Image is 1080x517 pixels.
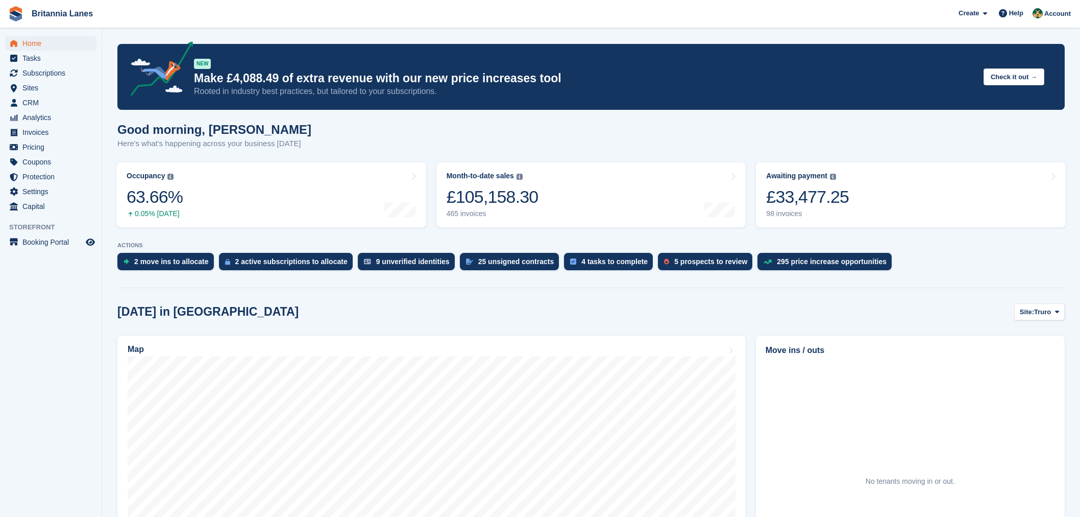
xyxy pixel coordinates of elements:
[167,174,174,180] img: icon-info-grey-7440780725fd019a000dd9b08b2336e03edf1995a4989e88bcd33f0948082b44.svg
[1044,9,1071,19] span: Account
[22,235,84,249] span: Booking Portal
[117,138,311,150] p: Here's what's happening across your business [DATE]
[128,345,144,354] h2: Map
[959,8,979,18] span: Create
[134,257,209,266] div: 2 move ins to allocate
[757,253,897,275] a: 295 price increase opportunities
[22,66,84,80] span: Subscriptions
[664,258,669,265] img: prospect-51fa495bee0391a8d652442698ab0144808aea92771e9ea1ae160a38d050c398.svg
[764,260,772,264] img: price_increase_opportunities-93ffe204e8149a01c8c9dc8f82e8f89637d9d84a8eef4429ea346261dce0b2c0.svg
[28,5,97,22] a: Britannia Lanes
[1014,303,1065,320] button: Site: Truro
[376,257,450,266] div: 9 unverified identities
[127,209,183,218] div: 0.05% [DATE]
[447,209,538,218] div: 465 invoices
[866,476,955,487] div: No tenants moving in or out.
[447,186,538,207] div: £105,158.30
[22,51,84,65] span: Tasks
[8,6,23,21] img: stora-icon-8386f47178a22dfd0bd8f6a31ec36ba5ce8667c1dd55bd0f319d3a0aa187defe.svg
[84,236,96,248] a: Preview store
[5,125,96,139] a: menu
[22,36,84,51] span: Home
[122,41,193,100] img: price-adjustments-announcement-icon-8257ccfd72463d97f412b2fc003d46551f7dbcb40ab6d574587a9cd5c0d94...
[5,51,96,65] a: menu
[117,123,311,136] h1: Good morning, [PERSON_NAME]
[447,172,514,180] div: Month-to-date sales
[984,68,1044,85] button: Check it out →
[517,174,523,180] img: icon-info-grey-7440780725fd019a000dd9b08b2336e03edf1995a4989e88bcd33f0948082b44.svg
[5,155,96,169] a: menu
[358,253,460,275] a: 9 unverified identities
[460,253,564,275] a: 25 unsigned contracts
[117,305,299,319] h2: [DATE] in [GEOGRAPHIC_DATA]
[756,162,1066,227] a: Awaiting payment £33,477.25 98 invoices
[5,235,96,249] a: menu
[5,36,96,51] a: menu
[22,96,84,110] span: CRM
[117,242,1065,249] p: ACTIONS
[5,81,96,95] a: menu
[235,257,348,266] div: 2 active subscriptions to allocate
[22,184,84,199] span: Settings
[5,199,96,214] a: menu
[22,125,84,139] span: Invoices
[194,59,211,69] div: NEW
[766,186,849,207] div: £33,477.25
[5,170,96,184] a: menu
[5,140,96,154] a: menu
[581,257,648,266] div: 4 tasks to complete
[466,258,473,265] img: contract_signature_icon-13c848040528278c33f63329250d36e43548de30e8caae1d1a13099fd9432cc5.svg
[22,110,84,125] span: Analytics
[194,71,975,86] p: Make £4,088.49 of extra revenue with our new price increases tool
[5,66,96,80] a: menu
[658,253,757,275] a: 5 prospects to review
[22,155,84,169] span: Coupons
[116,162,426,227] a: Occupancy 63.66% 0.05% [DATE]
[766,172,827,180] div: Awaiting payment
[830,174,836,180] img: icon-info-grey-7440780725fd019a000dd9b08b2336e03edf1995a4989e88bcd33f0948082b44.svg
[777,257,887,266] div: 295 price increase opportunities
[1034,307,1051,317] span: Truro
[674,257,747,266] div: 5 prospects to review
[436,162,746,227] a: Month-to-date sales £105,158.30 465 invoices
[124,258,129,265] img: move_ins_to_allocate_icon-fdf77a2bb77ea45bf5b3d319d69a93e2d87916cf1d5bf7949dd705db3b84f3ca.svg
[766,344,1055,357] h2: Move ins / outs
[219,253,358,275] a: 2 active subscriptions to allocate
[5,184,96,199] a: menu
[570,258,576,265] img: task-75834270c22a3079a89374b754ae025e5fb1db73e45f91037f5363f120a921f8.svg
[194,86,975,97] p: Rooted in industry best practices, but tailored to your subscriptions.
[5,110,96,125] a: menu
[22,140,84,154] span: Pricing
[127,186,183,207] div: 63.66%
[364,258,371,265] img: verify_identity-adf6edd0f0f0b5bbfe63781bf79b02c33cf7c696d77639b501bdc392416b5a36.svg
[9,222,102,232] span: Storefront
[127,172,165,180] div: Occupancy
[22,199,84,214] span: Capital
[117,253,219,275] a: 2 move ins to allocate
[1020,307,1034,317] span: Site:
[1009,8,1023,18] span: Help
[22,170,84,184] span: Protection
[5,96,96,110] a: menu
[1033,8,1043,18] img: Nathan Kellow
[22,81,84,95] span: Sites
[478,257,554,266] div: 25 unsigned contracts
[225,258,230,265] img: active_subscription_to_allocate_icon-d502201f5373d7db506a760aba3b589e785aa758c864c3986d89f69b8ff3...
[766,209,849,218] div: 98 invoices
[564,253,658,275] a: 4 tasks to complete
